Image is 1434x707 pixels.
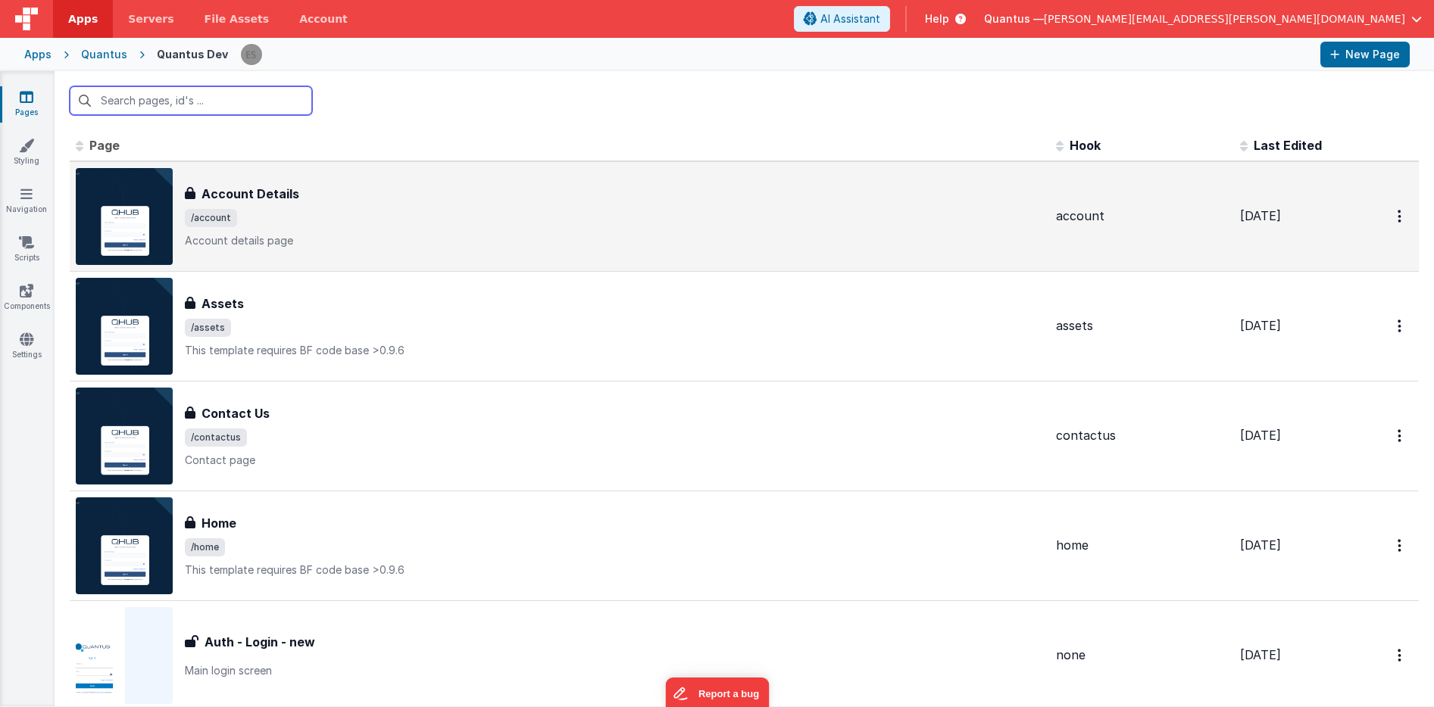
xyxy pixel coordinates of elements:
[185,233,1044,248] p: Account details page
[205,11,270,26] span: File Assets
[81,47,127,62] div: Quantus
[185,428,247,447] span: /contactus
[1056,207,1228,225] div: account
[24,47,52,62] div: Apps
[205,633,315,651] h3: Auth - Login - new
[89,138,120,153] span: Page
[1056,427,1228,444] div: contactus
[794,6,890,32] button: AI Assistant
[1044,11,1405,26] span: [PERSON_NAME][EMAIL_ADDRESS][PERSON_NAME][DOMAIN_NAME]
[1056,646,1228,664] div: none
[1389,310,1413,341] button: Options
[1389,530,1413,561] button: Options
[1389,201,1413,232] button: Options
[1389,640,1413,671] button: Options
[241,44,262,65] img: 2445f8d87038429357ee99e9bdfcd63a
[1240,428,1281,443] span: [DATE]
[1056,317,1228,335] div: assets
[984,11,1044,26] span: Quantus —
[984,11,1422,26] button: Quantus — [PERSON_NAME][EMAIL_ADDRESS][PERSON_NAME][DOMAIN_NAME]
[202,404,270,422] h3: Contact Us
[68,11,98,26] span: Apps
[185,562,1044,578] p: This template requires BF code base >0.9.6
[1240,647,1281,662] span: [DATE]
[1254,138,1322,153] span: Last Edited
[1240,208,1281,223] span: [DATE]
[1320,42,1410,67] button: New Page
[202,514,236,532] h3: Home
[820,11,880,26] span: AI Assistant
[185,453,1044,468] p: Contact page
[202,294,244,313] h3: Assets
[1389,420,1413,451] button: Options
[185,663,1044,678] p: Main login screen
[1056,537,1228,554] div: home
[128,11,173,26] span: Servers
[185,343,1044,358] p: This template requires BF code base >0.9.6
[185,319,231,337] span: /assets
[1070,138,1101,153] span: Hook
[1240,318,1281,333] span: [DATE]
[185,538,225,556] span: /home
[185,209,237,227] span: /account
[1240,537,1281,553] span: [DATE]
[157,47,228,62] div: Quantus Dev
[202,185,299,203] h3: Account Details
[70,86,312,115] input: Search pages, id's ...
[925,11,949,26] span: Help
